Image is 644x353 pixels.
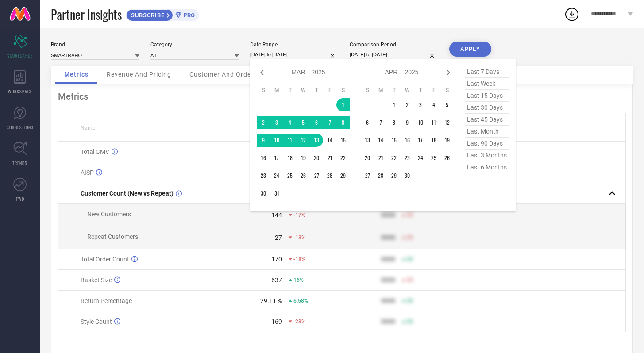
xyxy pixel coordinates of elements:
span: Return Percentage [81,297,132,304]
td: Wed Apr 16 2025 [401,134,414,147]
div: Previous month [257,67,267,78]
td: Thu Mar 06 2025 [310,116,323,129]
th: Saturday [336,87,350,94]
td: Thu Mar 27 2025 [310,169,323,182]
span: 6.58% [293,298,308,304]
div: Metrics [58,91,626,102]
span: 50 [407,212,413,218]
span: Basket Size [81,276,112,284]
input: Select comparison period [350,50,438,59]
th: Friday [323,87,336,94]
span: Repeat Customers [87,233,138,240]
td: Mon Mar 24 2025 [270,169,283,182]
td: Sun Apr 06 2025 [361,116,374,129]
th: Sunday [361,87,374,94]
td: Sun Mar 02 2025 [257,116,270,129]
span: 50 [407,234,413,241]
span: last 7 days [465,66,509,78]
th: Tuesday [387,87,401,94]
td: Thu Mar 13 2025 [310,134,323,147]
td: Fri Apr 18 2025 [427,134,440,147]
td: Wed Apr 09 2025 [401,116,414,129]
span: last 3 months [465,150,509,161]
span: 50 [407,256,413,262]
th: Monday [270,87,283,94]
td: Sat Apr 19 2025 [440,134,454,147]
td: Mon Apr 21 2025 [374,151,387,165]
td: Sun Mar 16 2025 [257,151,270,165]
td: Thu Apr 03 2025 [414,98,427,111]
td: Sat Mar 22 2025 [336,151,350,165]
span: -18% [293,256,305,262]
span: 50 [407,277,413,283]
td: Wed Mar 05 2025 [297,116,310,129]
th: Sunday [257,87,270,94]
td: Tue Apr 29 2025 [387,169,401,182]
td: Sun Apr 13 2025 [361,134,374,147]
th: Thursday [310,87,323,94]
span: TRENDS [12,160,27,166]
span: last month [465,126,509,138]
th: Wednesday [401,87,414,94]
span: SUBSCRIBE [127,12,167,19]
span: 50 [407,298,413,304]
span: last 6 months [465,161,509,173]
td: Wed Apr 30 2025 [401,169,414,182]
span: FWD [16,196,24,202]
td: Sun Mar 09 2025 [257,134,270,147]
span: Style Count [81,318,112,325]
div: 144 [271,211,282,219]
span: Customer And Orders [189,71,257,78]
th: Tuesday [283,87,297,94]
th: Saturday [440,87,454,94]
td: Thu Mar 20 2025 [310,151,323,165]
td: Mon Mar 31 2025 [270,187,283,200]
span: Customer Count (New vs Repeat) [81,190,174,197]
span: SUGGESTIONS [7,124,34,130]
td: Mon Mar 10 2025 [270,134,283,147]
span: last 30 days [465,102,509,114]
div: Date Range [250,42,339,48]
span: last week [465,78,509,90]
span: SCORECARDS [7,52,33,59]
span: New Customers [87,211,131,218]
td: Sun Apr 27 2025 [361,169,374,182]
td: Tue Mar 04 2025 [283,116,297,129]
td: Mon Mar 17 2025 [270,151,283,165]
span: Partner Insights [51,5,122,23]
td: Wed Mar 26 2025 [297,169,310,182]
td: Sun Mar 30 2025 [257,187,270,200]
td: Thu Apr 10 2025 [414,116,427,129]
div: 9999 [381,276,395,284]
td: Tue Mar 18 2025 [283,151,297,165]
span: -23% [293,318,305,325]
td: Tue Mar 25 2025 [283,169,297,182]
td: Wed Apr 02 2025 [401,98,414,111]
div: Open download list [564,6,580,22]
span: Total Order Count [81,256,129,263]
td: Sat Apr 05 2025 [440,98,454,111]
td: Wed Apr 23 2025 [401,151,414,165]
div: Brand [51,42,139,48]
div: Comparison Period [350,42,438,48]
td: Mon Mar 03 2025 [270,116,283,129]
div: 170 [271,256,282,263]
td: Fri Mar 14 2025 [323,134,336,147]
span: 16% [293,277,304,283]
div: 9999 [381,256,395,263]
td: Thu Apr 24 2025 [414,151,427,165]
span: PRO [181,12,195,19]
td: Mon Apr 28 2025 [374,169,387,182]
span: last 45 days [465,114,509,126]
th: Thursday [414,87,427,94]
td: Wed Mar 12 2025 [297,134,310,147]
a: SUBSCRIBEPRO [126,7,199,21]
span: AISP [81,169,94,176]
td: Tue Apr 22 2025 [387,151,401,165]
td: Sat Mar 08 2025 [336,116,350,129]
div: 9999 [381,234,395,241]
th: Monday [374,87,387,94]
td: Thu Apr 17 2025 [414,134,427,147]
td: Sat Mar 15 2025 [336,134,350,147]
span: WORKSPACE [8,88,32,95]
